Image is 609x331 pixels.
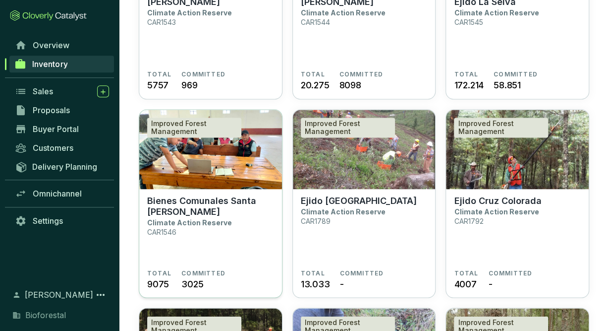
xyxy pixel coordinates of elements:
[301,269,325,277] span: TOTAL
[147,118,241,137] div: Improved Forest Management
[10,83,114,100] a: Sales
[33,216,63,226] span: Settings
[292,109,436,298] a: Ejido Llano GrandeImproved Forest ManagementEjido [GEOGRAPHIC_DATA]Climate Action ReserveCAR1789T...
[301,195,417,206] p: Ejido [GEOGRAPHIC_DATA]
[32,162,97,172] span: Delivery Planning
[454,118,548,137] div: Improved Forest Management
[301,70,325,78] span: TOTAL
[454,78,484,92] span: 172.214
[147,277,169,290] span: 9075
[494,70,538,78] span: COMMITTED
[33,40,69,50] span: Overview
[454,269,478,277] span: TOTAL
[25,289,93,301] span: [PERSON_NAME]
[445,109,589,298] a: Ejido Cruz ColoradaImproved Forest ManagementEjido Cruz ColoradaClimate Action ReserveCAR1792TOTA...
[33,143,73,153] span: Customers
[446,110,589,189] img: Ejido Cruz Colorada
[181,70,225,78] span: COMMITTED
[339,70,383,78] span: COMMITTED
[301,216,331,225] p: CAR1789
[301,8,386,17] p: Climate Action Reserve
[9,56,114,72] a: Inventory
[339,78,361,92] span: 8098
[10,212,114,229] a: Settings
[147,218,232,226] p: Climate Action Reserve
[147,227,176,236] p: CAR1546
[10,102,114,119] a: Proposals
[339,269,384,277] span: COMMITTED
[33,86,53,96] span: Sales
[454,216,483,225] p: CAR1792
[10,37,114,54] a: Overview
[32,59,67,69] span: Inventory
[33,124,79,134] span: Buyer Portal
[139,110,282,189] img: Bienes Comunales Santa Isabel Chalma
[10,121,114,137] a: Buyer Portal
[301,118,395,137] div: Improved Forest Management
[339,277,343,290] span: -
[454,18,483,26] p: CAR1545
[147,269,171,277] span: TOTAL
[147,18,176,26] p: CAR1543
[454,70,478,78] span: TOTAL
[181,277,203,290] span: 3025
[139,109,282,298] a: Bienes Comunales Santa Isabel ChalmaImproved Forest ManagementBienes Comunales Santa [PERSON_NAME...
[301,78,330,92] span: 20.275
[147,78,168,92] span: 5757
[488,277,492,290] span: -
[454,277,476,290] span: 4007
[488,269,532,277] span: COMMITTED
[494,78,521,92] span: 58.851
[147,8,232,17] p: Climate Action Reserve
[181,78,197,92] span: 969
[301,277,330,290] span: 13.033
[147,195,274,217] p: Bienes Comunales Santa [PERSON_NAME]
[181,269,225,277] span: COMMITTED
[10,158,114,175] a: Delivery Planning
[454,207,539,215] p: Climate Action Reserve
[10,139,114,156] a: Customers
[293,110,436,189] img: Ejido Llano Grande
[25,309,66,321] span: Bioforestal
[301,18,330,26] p: CAR1544
[10,185,114,202] a: Omnichannel
[33,105,70,115] span: Proposals
[147,70,171,78] span: TOTAL
[454,8,539,17] p: Climate Action Reserve
[454,195,541,206] p: Ejido Cruz Colorada
[301,207,386,215] p: Climate Action Reserve
[33,189,82,199] span: Omnichannel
